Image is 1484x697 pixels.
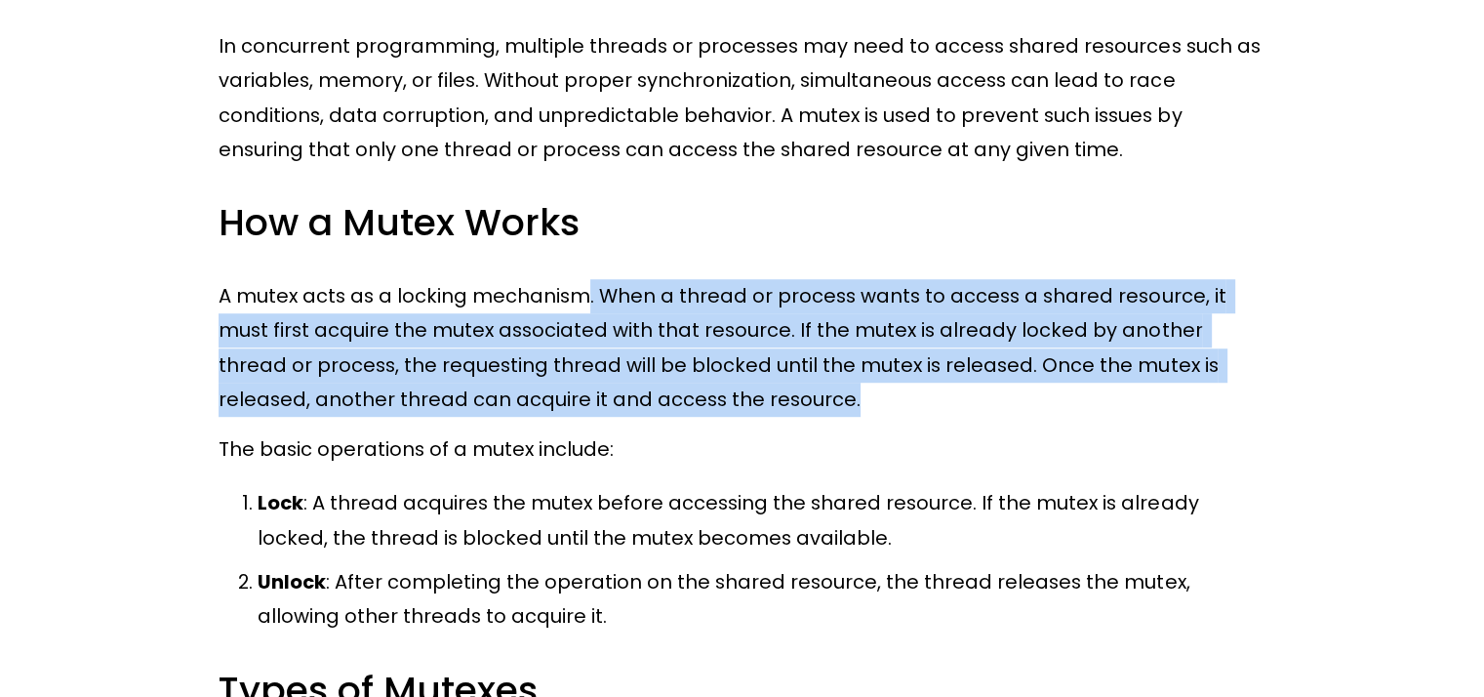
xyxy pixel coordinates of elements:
[258,565,1264,635] p: : After completing the operation on the shared resource, the thread releases the mutex, allowing ...
[219,432,1264,467] p: The basic operations of a mutex include:
[219,198,1264,248] h3: How a Mutex Works
[258,486,1264,555] p: : A thread acquires the mutex before accessing the shared resource. If the mutex is already locke...
[258,568,326,595] strong: Unlock
[219,279,1264,418] p: A mutex acts as a locking mechanism. When a thread or process wants to access a shared resource, ...
[219,29,1264,168] p: In concurrent programming, multiple threads or processes may need to access shared resources such...
[258,489,303,516] strong: Lock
